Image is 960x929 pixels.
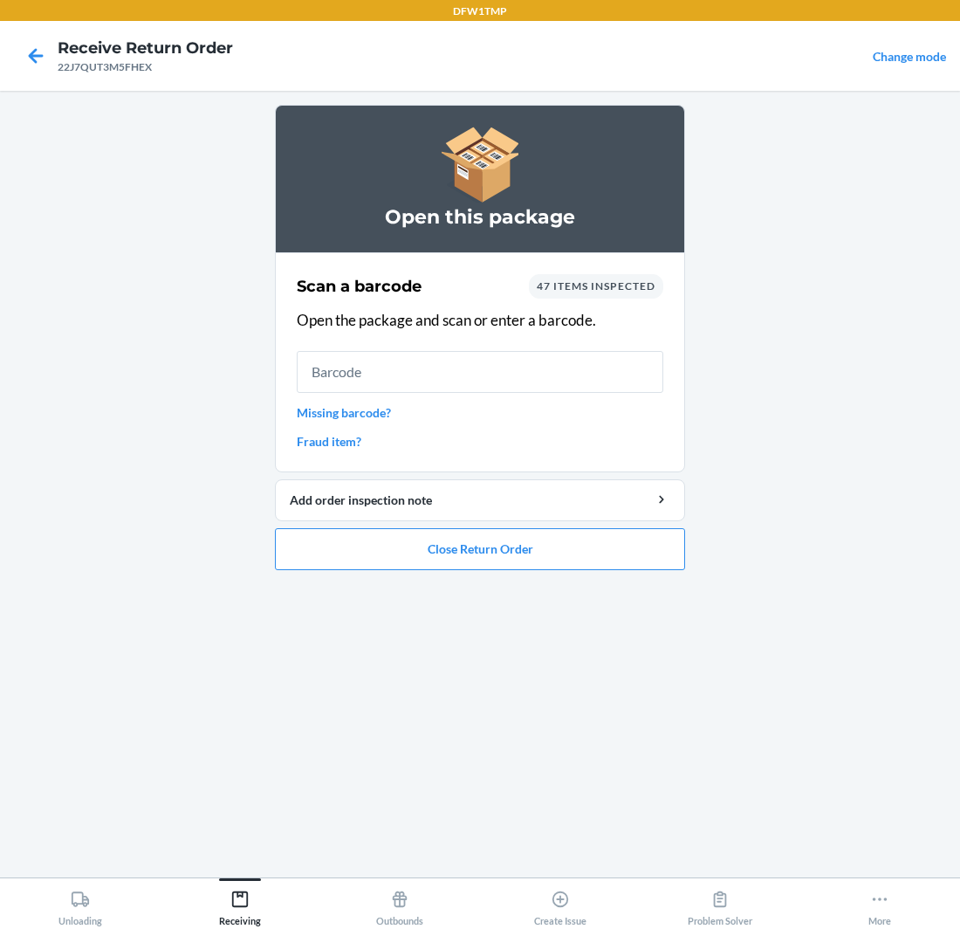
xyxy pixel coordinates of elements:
[275,528,685,570] button: Close Return Order
[58,37,233,59] h4: Receive Return Order
[453,3,507,19] p: DFW1TMP
[275,479,685,521] button: Add order inspection note
[688,883,752,926] div: Problem Solver
[537,279,655,292] span: 47 items inspected
[160,878,319,926] button: Receiving
[320,878,480,926] button: Outbounds
[800,878,960,926] button: More
[58,883,102,926] div: Unloading
[297,403,663,422] a: Missing barcode?
[290,491,670,509] div: Add order inspection note
[297,309,663,332] p: Open the package and scan or enter a barcode.
[376,883,423,926] div: Outbounds
[297,203,663,231] h3: Open this package
[58,59,233,75] div: 22J7QUT3M5FHEX
[219,883,261,926] div: Receiving
[873,49,946,64] a: Change mode
[640,878,799,926] button: Problem Solver
[297,432,663,451] a: Fraud item?
[480,878,640,926] button: Create Issue
[297,275,422,298] h2: Scan a barcode
[534,883,586,926] div: Create Issue
[297,351,663,393] input: Barcode
[868,883,891,926] div: More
